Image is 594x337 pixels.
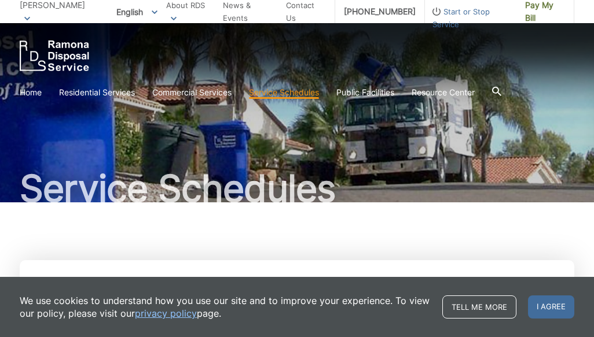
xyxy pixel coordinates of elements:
[412,86,475,99] a: Resource Center
[20,294,431,320] p: We use cookies to understand how you use our site and to improve your experience. To view our pol...
[152,86,232,99] a: Commercial Services
[528,295,574,319] span: I agree
[20,170,574,207] h1: Service Schedules
[108,2,166,21] span: English
[336,86,394,99] a: Public Facilities
[59,86,135,99] a: Residential Services
[135,307,197,320] a: privacy policy
[249,86,319,99] a: Service Schedules
[20,40,89,71] a: EDCD logo. Return to the homepage.
[442,295,516,319] a: Tell me more
[20,86,42,99] a: Home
